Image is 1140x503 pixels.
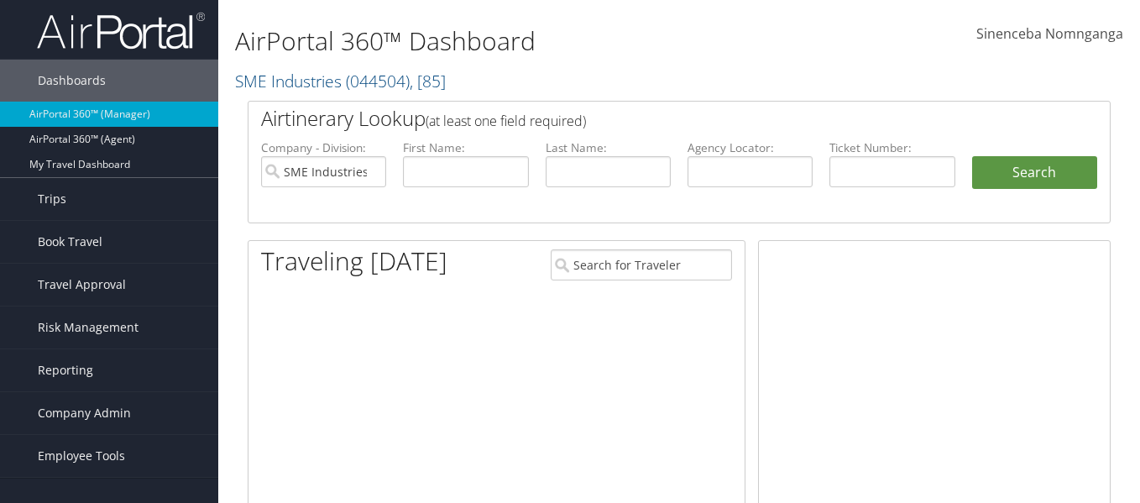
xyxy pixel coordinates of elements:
a: SME Industries [235,70,446,92]
h1: AirPortal 360™ Dashboard [235,24,827,59]
span: Reporting [38,349,93,391]
span: , [ 85 ] [410,70,446,92]
span: Trips [38,178,66,220]
span: (at least one field required) [426,112,586,130]
label: Ticket Number: [829,139,954,156]
img: airportal-logo.png [37,11,205,50]
label: Last Name: [546,139,671,156]
span: ( 044504 ) [346,70,410,92]
button: Search [972,156,1097,190]
span: Risk Management [38,307,139,348]
span: Book Travel [38,221,102,263]
a: Sinenceba Nomnganga [976,8,1123,60]
input: Search for Traveler [551,249,732,280]
span: Employee Tools [38,435,125,477]
span: Travel Approval [38,264,126,306]
span: Sinenceba Nomnganga [976,24,1123,43]
span: Dashboards [38,60,106,102]
span: Company Admin [38,392,131,434]
label: Agency Locator: [688,139,813,156]
h2: Airtinerary Lookup [261,104,1026,133]
h1: Traveling [DATE] [261,244,447,279]
label: First Name: [403,139,528,156]
label: Company - Division: [261,139,386,156]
